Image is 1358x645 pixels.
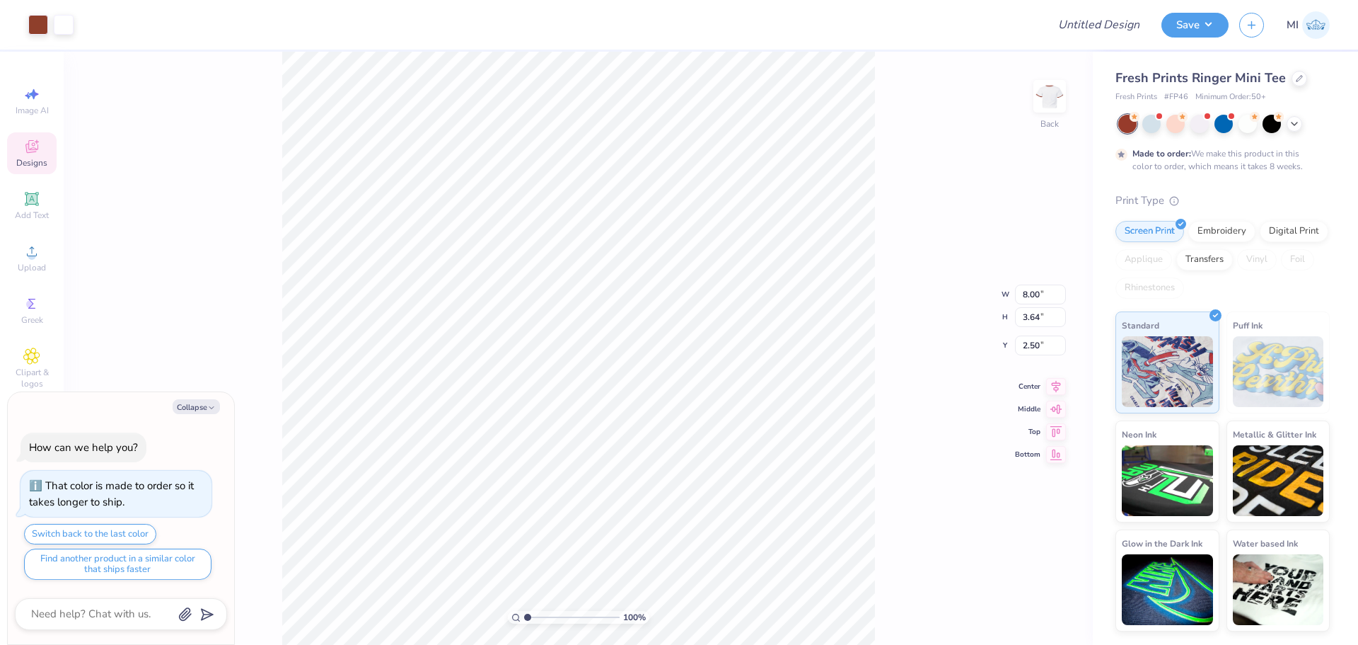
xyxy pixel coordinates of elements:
[21,314,43,326] span: Greek
[1287,11,1330,39] a: MI
[24,549,211,580] button: Find another product in a similar color that ships faster
[1115,221,1184,242] div: Screen Print
[1164,91,1188,103] span: # FP46
[16,105,49,116] span: Image AI
[1233,445,1324,516] img: Metallic & Glitter Ink
[1015,382,1040,392] span: Center
[1233,554,1324,625] img: Water based Ink
[1015,404,1040,414] span: Middle
[1176,249,1233,270] div: Transfers
[1233,536,1298,551] span: Water based Ink
[1132,147,1306,173] div: We make this product in this color to order, which means it takes 8 weeks.
[1122,336,1213,407] img: Standard
[1260,221,1328,242] div: Digital Print
[1237,249,1277,270] div: Vinyl
[1015,427,1040,437] span: Top
[15,210,49,221] span: Add Text
[1302,11,1330,39] img: Ma. Isabella Adad
[1188,221,1255,242] div: Embroidery
[24,524,156,544] button: Switch back to the last color
[1115,249,1172,270] div: Applique
[1122,554,1213,625] img: Glow in the Dark Ink
[7,367,57,389] span: Clipart & logos
[623,611,646,624] span: 100 %
[1287,17,1299,33] span: MI
[1115,278,1184,299] div: Rhinestones
[1040,118,1059,130] div: Back
[1015,450,1040,460] span: Bottom
[1132,148,1191,159] strong: Made to order:
[1122,536,1202,551] span: Glow in the Dark Ink
[1035,82,1064,110] img: Back
[1233,336,1324,407] img: Puff Ink
[1233,318,1263,333] span: Puff Ink
[1281,249,1314,270] div: Foil
[1161,13,1229,38] button: Save
[173,399,220,414] button: Collapse
[1115,91,1157,103] span: Fresh Prints
[29,479,194,509] div: That color is made to order so it takes longer to ship.
[1233,427,1316,442] span: Metallic & Glitter Ink
[1122,427,1156,442] span: Neon Ink
[1115,193,1330,209] div: Print Type
[1195,91,1266,103] span: Minimum Order: 50 +
[1115,69,1286,86] span: Fresh Prints Ringer Mini Tee
[1122,318,1159,333] span: Standard
[1122,445,1213,516] img: Neon Ink
[16,157,47,169] span: Designs
[29,440,138,455] div: How can we help you?
[18,262,46,273] span: Upload
[1047,11,1151,39] input: Untitled Design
